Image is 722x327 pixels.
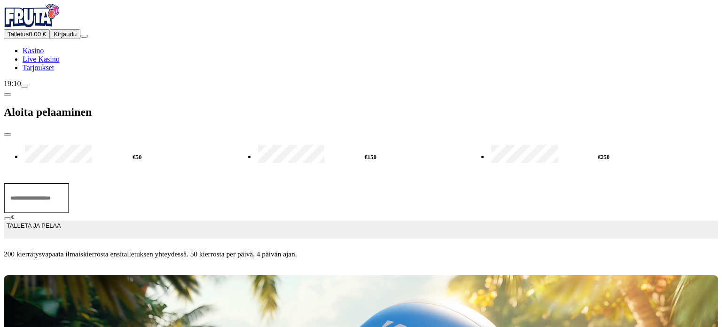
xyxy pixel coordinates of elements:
a: Live Kasino [23,55,60,63]
span: € [11,214,14,220]
nav: Primary [4,4,718,72]
button: live-chat [21,85,28,88]
span: TALLETA JA PELAA [7,221,61,238]
h2: Aloita pelaaminen [4,106,718,119]
a: Kasino [23,47,44,55]
span: Kirjaudu [54,31,77,38]
label: €250 [489,144,718,171]
label: €150 [256,144,485,171]
button: menu [80,35,88,38]
button: Talletusplus icon0.00 € [4,29,50,39]
button: eye icon [4,217,11,220]
button: close [4,133,11,136]
span: Talletus [8,31,29,38]
img: Fruta [4,4,60,27]
label: €50 [23,144,252,171]
a: Tarjoukset [23,64,54,72]
span: 200 kierrätysvapaata ilmaiskierrosta ensitalletuksen yhteydessä. 50 kierrosta per päivä, 4 päivän... [4,250,718,258]
span: 0.00 € [29,31,46,38]
span: 19:10 [4,80,21,88]
nav: Main menu [4,47,718,72]
a: Fruta [4,21,60,29]
button: Kirjaudu [50,29,80,39]
button: TALLETA JA PELAA [4,221,718,239]
button: chevron-left icon [4,93,11,96]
